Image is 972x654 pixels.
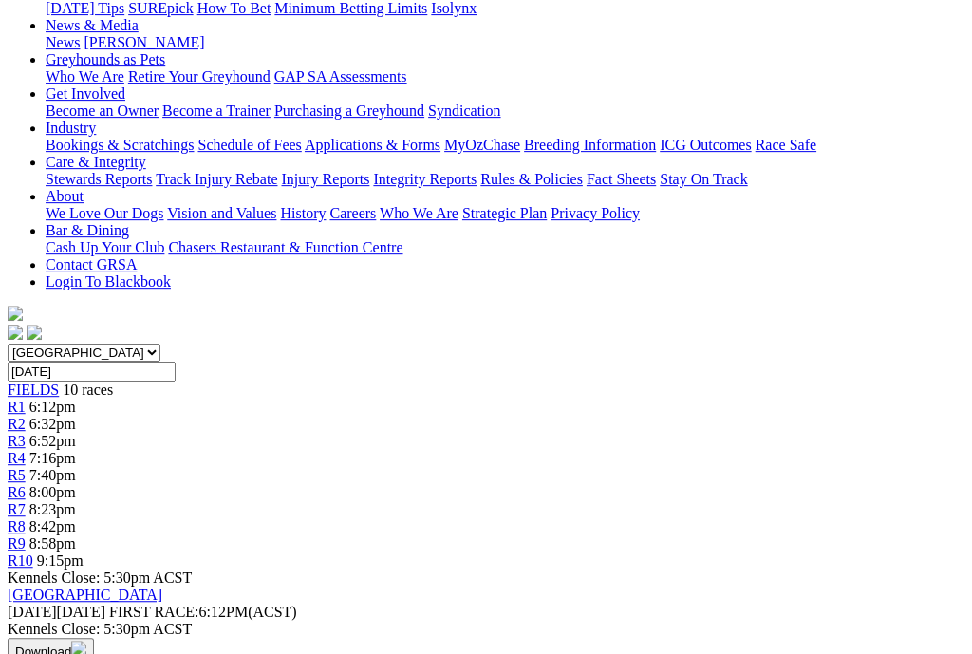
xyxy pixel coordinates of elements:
[29,535,76,551] span: 8:58pm
[46,68,124,84] a: Who We Are
[280,205,326,221] a: History
[46,205,964,222] div: About
[29,501,76,517] span: 8:23pm
[46,256,137,272] a: Contact GRSA
[63,382,113,398] span: 10 races
[428,103,500,119] a: Syndication
[46,154,146,170] a: Care & Integrity
[46,171,964,188] div: Care & Integrity
[46,68,964,85] div: Greyhounds as Pets
[29,399,76,415] span: 6:12pm
[8,399,26,415] a: R1
[46,273,171,290] a: Login To Blackbook
[380,205,458,221] a: Who We Are
[29,450,76,466] span: 7:16pm
[8,416,26,432] a: R2
[167,205,276,221] a: Vision and Values
[373,171,477,187] a: Integrity Reports
[660,137,751,153] a: ICG Outcomes
[46,103,159,119] a: Become an Owner
[8,552,33,569] a: R10
[8,518,26,534] a: R8
[156,171,277,187] a: Track Injury Rebate
[8,450,26,466] a: R4
[46,239,164,255] a: Cash Up Your Club
[46,171,152,187] a: Stewards Reports
[197,137,301,153] a: Schedule of Fees
[46,51,165,67] a: Greyhounds as Pets
[8,501,26,517] a: R7
[305,137,440,153] a: Applications & Forms
[29,433,76,449] span: 6:52pm
[46,137,964,154] div: Industry
[46,222,129,238] a: Bar & Dining
[37,552,84,569] span: 9:15pm
[755,137,815,153] a: Race Safe
[46,34,80,50] a: News
[480,171,583,187] a: Rules & Policies
[8,604,57,620] span: [DATE]
[8,621,964,638] div: Kennels Close: 5:30pm ACST
[168,239,402,255] a: Chasers Restaurant & Function Centre
[84,34,204,50] a: [PERSON_NAME]
[8,484,26,500] a: R6
[128,68,271,84] a: Retire Your Greyhound
[462,205,547,221] a: Strategic Plan
[587,171,656,187] a: Fact Sheets
[8,306,23,321] img: logo-grsa-white.png
[27,325,42,340] img: twitter.svg
[8,535,26,551] a: R9
[46,34,964,51] div: News & Media
[8,570,192,586] span: Kennels Close: 5:30pm ACST
[46,188,84,204] a: About
[329,205,376,221] a: Careers
[274,103,424,119] a: Purchasing a Greyhound
[46,137,194,153] a: Bookings & Scratchings
[46,85,125,102] a: Get Involved
[29,518,76,534] span: 8:42pm
[109,604,198,620] span: FIRST RACE:
[8,467,26,483] a: R5
[29,416,76,432] span: 6:32pm
[281,171,369,187] a: Injury Reports
[8,325,23,340] img: facebook.svg
[46,103,964,120] div: Get Involved
[8,362,176,382] input: Select date
[46,205,163,221] a: We Love Our Dogs
[660,171,747,187] a: Stay On Track
[46,17,139,33] a: News & Media
[29,467,76,483] span: 7:40pm
[444,137,520,153] a: MyOzChase
[551,205,640,221] a: Privacy Policy
[46,120,96,136] a: Industry
[109,604,297,620] span: 6:12PM(ACST)
[29,484,76,500] span: 8:00pm
[8,433,26,449] a: R3
[162,103,271,119] a: Become a Trainer
[274,68,407,84] a: GAP SA Assessments
[8,382,59,398] a: FIELDS
[46,239,964,256] div: Bar & Dining
[8,587,162,603] a: [GEOGRAPHIC_DATA]
[8,604,105,620] span: [DATE]
[524,137,656,153] a: Breeding Information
